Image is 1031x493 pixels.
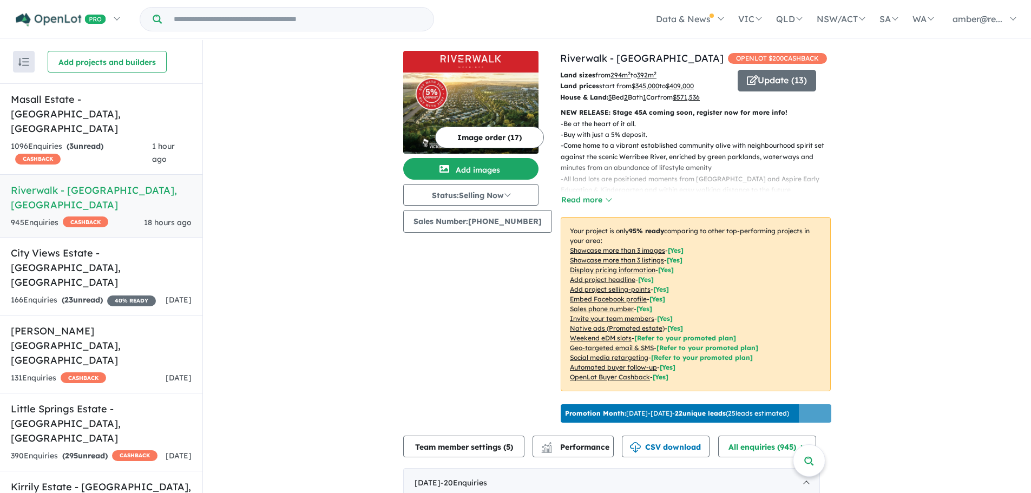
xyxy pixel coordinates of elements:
[570,285,651,293] u: Add project selling-points
[638,275,654,284] span: [ Yes ]
[408,55,534,68] img: Riverwalk - Werribee Logo
[61,372,106,383] span: CASHBACK
[561,217,831,391] p: Your project is only comparing to other top-performing projects in your area: - - - - - - - - - -...
[561,194,612,206] button: Read more
[11,183,192,212] h5: Riverwalk - [GEOGRAPHIC_DATA] , [GEOGRAPHIC_DATA]
[656,344,758,352] span: [Refer to your promoted plan]
[622,436,710,457] button: CSV download
[561,129,839,140] p: - Buy with just a 5% deposit.
[628,70,631,76] sup: 2
[144,218,192,227] span: 18 hours ago
[435,127,544,148] button: Image order (17)
[166,295,192,305] span: [DATE]
[629,227,664,235] b: 95 % ready
[654,70,656,76] sup: 2
[660,363,675,371] span: [Yes]
[570,344,654,352] u: Geo-targeted email & SMS
[560,82,599,90] b: Land prices
[16,13,106,27] img: Openlot PRO Logo White
[565,409,626,417] b: Promotion Month:
[69,141,74,151] span: 3
[653,373,668,381] span: [Yes]
[570,275,635,284] u: Add project headline
[651,353,753,361] span: [Refer to your promoted plan]
[62,295,103,305] strong: ( unread)
[11,324,192,367] h5: [PERSON_NAME][GEOGRAPHIC_DATA] , [GEOGRAPHIC_DATA]
[668,246,684,254] span: [ Yes ]
[560,81,730,91] p: start from
[560,70,730,81] p: from
[164,8,431,31] input: Try estate name, suburb, builder or developer
[570,295,647,303] u: Embed Facebook profile
[11,450,157,463] div: 390 Enquir ies
[65,451,78,461] span: 295
[570,363,657,371] u: Automated buyer follow-up
[403,436,524,457] button: Team member settings (5)
[570,246,665,254] u: Showcase more than 3 images
[11,402,192,445] h5: Little Springs Estate - [GEOGRAPHIC_DATA] , [GEOGRAPHIC_DATA]
[152,141,175,164] span: 1 hour ago
[610,71,631,79] u: 294 m
[560,71,595,79] b: Land sizes
[62,451,108,461] strong: ( unread)
[403,51,539,154] a: Riverwalk - Werribee LogoRiverwalk - Werribee
[64,295,73,305] span: 23
[624,93,628,101] u: 2
[403,210,552,233] button: Sales Number:[PHONE_NUMBER]
[560,93,608,101] b: House & Land:
[560,92,730,103] p: Bed Bath Car from
[632,82,659,90] u: $ 345,000
[657,314,673,323] span: [ Yes ]
[570,266,655,274] u: Display pricing information
[608,93,612,101] u: 3
[15,154,61,165] span: CASHBACK
[63,216,108,227] span: CASHBACK
[570,256,664,264] u: Showcase more than 3 listings
[570,314,654,323] u: Invite your team members
[543,442,609,452] span: Performance
[107,295,156,306] span: 40 % READY
[18,58,29,66] img: sort.svg
[403,184,539,206] button: Status:Selling Now
[643,93,646,101] u: 1
[649,295,665,303] span: [ Yes ]
[11,294,156,307] div: 166 Enquir ies
[561,174,839,207] p: - All land lots are positioned moments from [GEOGRAPHIC_DATA] and Aspire Early Education & Kinder...
[728,53,827,64] span: OPENLOT $ 200 CASHBACK
[570,334,632,342] u: Weekend eDM slots
[667,324,683,332] span: [Yes]
[667,256,682,264] span: [ Yes ]
[542,442,551,448] img: line-chart.svg
[561,107,831,118] p: NEW RELEASE: Stage 45A coming soon, register now for more info!
[166,373,192,383] span: [DATE]
[565,409,789,418] p: [DATE] - [DATE] - ( 25 leads estimated)
[48,51,167,73] button: Add projects and builders
[533,436,614,457] button: Performance
[560,52,724,64] a: Riverwalk - [GEOGRAPHIC_DATA]
[630,442,641,453] img: download icon
[506,442,510,452] span: 5
[653,285,669,293] span: [ Yes ]
[570,353,648,361] u: Social media retargeting
[570,373,650,381] u: OpenLot Buyer Cashback
[636,305,652,313] span: [ Yes ]
[658,266,674,274] span: [ Yes ]
[631,71,656,79] span: to
[11,140,152,166] div: 1096 Enquir ies
[11,246,192,290] h5: City Views Estate - [GEOGRAPHIC_DATA] , [GEOGRAPHIC_DATA]
[570,305,634,313] u: Sales phone number
[403,158,539,180] button: Add images
[953,14,1002,24] span: amber@re...
[634,334,736,342] span: [Refer to your promoted plan]
[561,119,839,129] p: - Be at the heart of it all.
[666,82,694,90] u: $ 409,000
[718,436,816,457] button: All enquiries (945)
[541,445,552,452] img: bar-chart.svg
[166,451,192,461] span: [DATE]
[112,450,157,461] span: CASHBACK
[11,372,106,385] div: 131 Enquir ies
[403,73,539,154] img: Riverwalk - Werribee
[11,92,192,136] h5: Masall Estate - [GEOGRAPHIC_DATA] , [GEOGRAPHIC_DATA]
[738,70,816,91] button: Update (13)
[675,409,726,417] b: 22 unique leads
